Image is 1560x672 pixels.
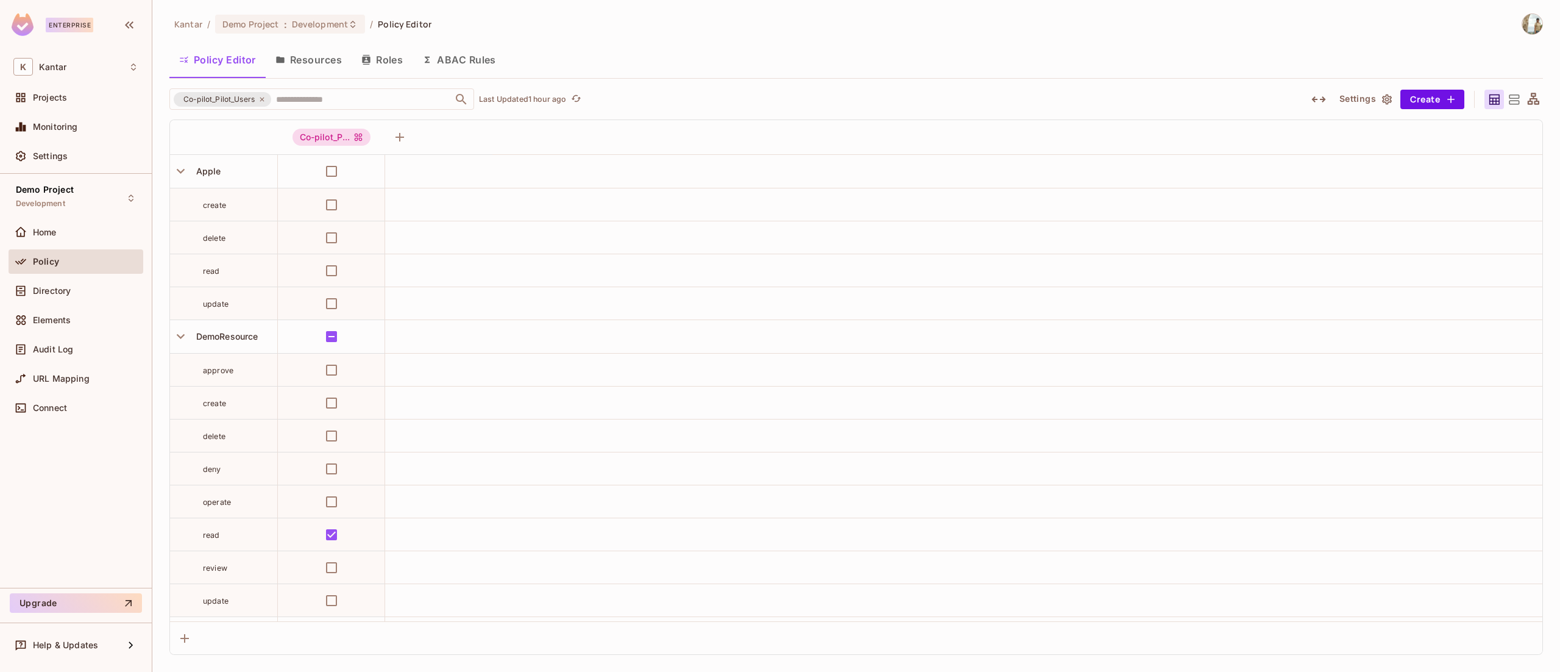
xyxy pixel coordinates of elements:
[203,531,220,540] span: read
[169,45,266,75] button: Policy Editor
[176,93,262,105] span: Co-pilot_Pilot_Users
[569,92,583,107] button: refresh
[39,62,66,72] span: Workspace: Kantar
[10,593,142,613] button: Upgrade
[33,315,71,325] span: Elements
[16,185,74,195] span: Demo Project
[1335,90,1395,109] button: Settings
[370,18,373,30] li: /
[174,92,271,107] div: Co-pilot_Pilot_Users
[33,227,57,237] span: Home
[203,234,225,243] span: delete
[292,18,348,30] span: Development
[479,95,566,104] p: Last Updated 1 hour ago
[33,345,73,354] span: Audit Log
[378,18,431,30] span: Policy Editor
[46,18,93,32] div: Enterprise
[283,20,288,29] span: :
[413,45,506,75] button: ABAC Rules
[352,45,413,75] button: Roles
[12,13,34,36] img: SReyMgAAAABJRU5ErkJggg==
[1400,90,1464,109] button: Create
[203,201,226,210] span: create
[292,129,371,146] span: Co-pilot_Pilot_Users
[203,266,220,276] span: read
[33,286,71,296] span: Directory
[33,374,90,384] span: URL Mapping
[203,563,227,573] span: review
[222,18,279,30] span: Demo Project
[266,45,352,75] button: Resources
[33,403,67,413] span: Connect
[13,58,33,76] span: K
[203,465,221,474] span: deny
[1522,14,1542,34] img: Spoorthy D Gopalagowda
[33,640,98,650] span: Help & Updates
[566,92,583,107] span: Click to refresh data
[207,18,210,30] li: /
[203,432,225,441] span: delete
[191,166,221,176] span: Apple
[203,596,229,606] span: update
[203,399,226,408] span: create
[33,257,59,266] span: Policy
[203,366,233,375] span: approve
[33,122,78,132] span: Monitoring
[16,199,65,209] span: Development
[292,129,371,146] div: Co-pilot_P...
[203,498,231,507] span: operate
[453,91,470,108] button: Open
[191,331,258,341] span: DemoResource
[33,151,68,161] span: Settings
[571,93,581,105] span: refresh
[174,18,202,30] span: the active workspace
[203,299,229,309] span: update
[33,93,67,102] span: Projects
